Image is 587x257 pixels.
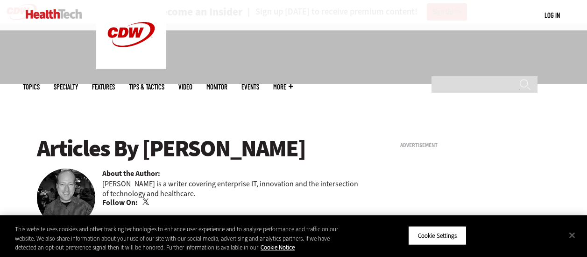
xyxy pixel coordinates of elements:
[178,83,192,90] a: Video
[206,83,227,90] a: MonITor
[545,10,560,20] div: User menu
[102,179,376,198] p: [PERSON_NAME] is a writer covering enterprise IT, innovation and the intersection of technology a...
[241,83,259,90] a: Events
[408,226,467,245] button: Cookie Settings
[54,83,78,90] span: Specialty
[37,136,376,162] h1: Articles By [PERSON_NAME]
[129,83,164,90] a: Tips & Tactics
[15,225,352,252] div: This website uses cookies and other tracking technologies to enhance user experience and to analy...
[400,143,540,148] h3: Advertisement
[273,83,293,90] span: More
[142,198,151,206] a: Twitter
[37,169,95,227] img: Brian Horowitz
[26,9,82,19] img: Home
[96,62,166,72] a: CDW
[261,243,295,251] a: More information about your privacy
[545,11,560,19] a: Log in
[562,225,582,245] button: Close
[92,83,115,90] a: Features
[23,83,40,90] span: Topics
[102,198,138,208] b: Follow On:
[102,169,160,179] b: About the Author:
